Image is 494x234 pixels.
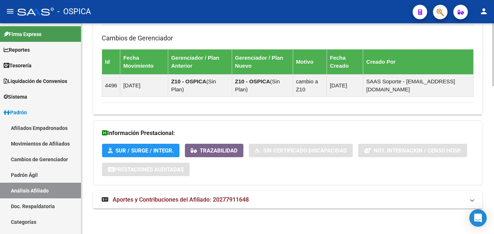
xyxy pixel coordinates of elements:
[200,147,238,154] span: Trazabilidad
[57,4,91,20] span: - OSPICA
[93,191,482,209] mat-expansion-panel-header: Aportes y Contribuciones del Afiliado: 20277911648
[116,147,174,154] span: SUR / SURGE / INTEGR.
[113,196,249,203] span: Aportes y Contribuciones del Afiliado: 20277911648
[102,74,120,96] td: 4496
[293,49,327,74] th: Motivo
[120,49,168,74] th: Fecha Movimiento
[4,108,27,116] span: Padrón
[293,74,327,96] td: cambio a Z10
[168,74,232,96] td: ( )
[102,128,473,138] h3: Información Prestacional:
[120,74,168,96] td: [DATE]
[171,78,216,92] span: Sin Plan
[4,93,27,101] span: Sistema
[358,144,467,157] button: Not. Internacion / Censo Hosp.
[6,7,15,16] mat-icon: menu
[374,147,461,154] span: Not. Internacion / Censo Hosp.
[235,78,270,84] strong: Z10 - OSPICA
[232,74,293,96] td: ( )
[185,144,243,157] button: Trazabilidad
[232,49,293,74] th: Gerenciador / Plan Nuevo
[469,209,487,227] div: Open Intercom Messenger
[102,144,179,157] button: SUR / SURGE / INTEGR.
[263,147,347,154] span: Sin Certificado Discapacidad
[235,78,280,92] span: Sin Plan
[327,74,363,96] td: [DATE]
[479,7,488,16] mat-icon: person
[363,49,474,74] th: Creado Por
[4,46,30,54] span: Reportes
[102,163,190,176] button: Prestaciones Auditadas
[4,30,41,38] span: Firma Express
[4,62,32,70] span: Tesorería
[102,49,120,74] th: Id
[363,74,474,96] td: SAAS Soporte - [EMAIL_ADDRESS][DOMAIN_NAME]
[168,49,232,74] th: Gerenciador / Plan Anterior
[327,49,363,74] th: Fecha Creado
[249,144,353,157] button: Sin Certificado Discapacidad
[4,77,67,85] span: Liquidación de Convenios
[171,78,206,84] strong: Z10 - OSPICA
[102,33,474,43] h3: Cambios de Gerenciador
[114,166,184,173] span: Prestaciones Auditadas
